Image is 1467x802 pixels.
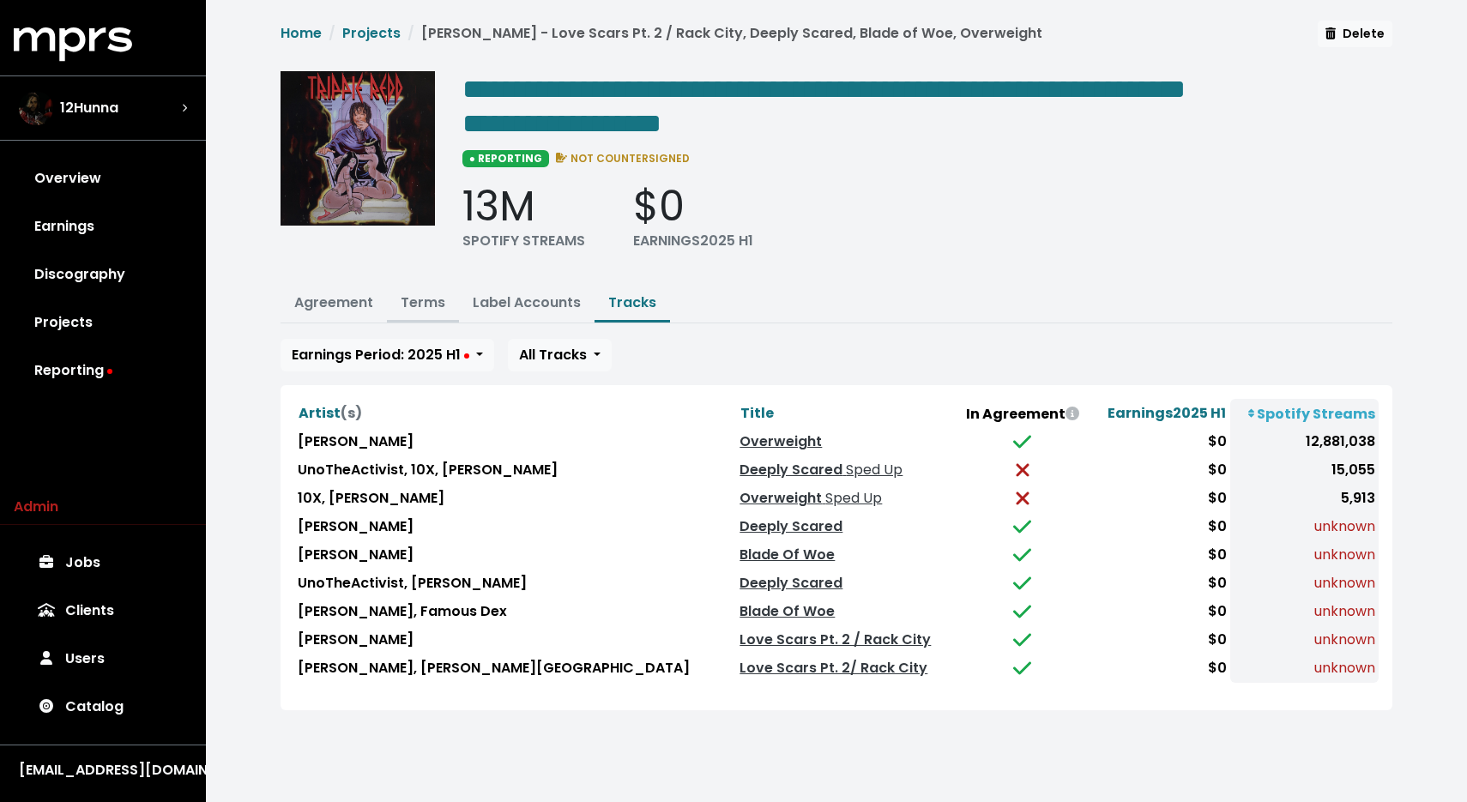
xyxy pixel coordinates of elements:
[1314,573,1375,593] span: unknown
[1314,516,1375,536] span: unknown
[294,626,736,654] td: [PERSON_NAME]
[1314,545,1375,564] span: unknown
[633,231,753,251] div: EARNINGS 2025 H1
[281,23,322,43] a: Home
[1314,630,1375,649] span: unknown
[294,456,736,485] td: UnoTheActivist, 10X, [PERSON_NAME]
[740,573,842,593] a: Deeply Scared
[1090,428,1230,456] td: $0
[294,654,736,683] td: [PERSON_NAME], [PERSON_NAME][GEOGRAPHIC_DATA]
[740,601,835,621] a: Blade Of Woe
[299,403,362,423] span: Artist
[294,570,736,598] td: UnoTheActivist, [PERSON_NAME]
[1090,598,1230,626] td: $0
[14,635,192,683] a: Users
[633,182,753,232] div: $0
[14,298,192,347] a: Projects
[608,292,656,312] a: Tracks
[956,399,1089,428] th: In Agreement
[1090,456,1230,485] td: $0
[842,460,903,479] span: Sped Up
[1314,658,1375,678] span: unknown
[552,151,691,166] span: NOT COUNTERSIGNED
[740,516,842,536] a: Deeply Scared
[508,339,612,371] button: All Tracks
[1318,21,1392,47] button: Delete
[740,630,931,649] a: Love Scars Pt. 2 / Rack City
[1325,25,1385,42] span: Delete
[19,91,53,125] img: The selected account / producer
[341,403,362,423] span: (s)
[14,202,192,250] a: Earnings
[14,154,192,202] a: Overview
[740,460,903,479] a: Deeply Scared Sped Up
[462,231,585,251] div: SPOTIFY STREAMS
[298,402,363,425] button: Artist(s)
[1230,399,1379,428] th: Spotify Streams
[14,759,192,781] button: [EMAIL_ADDRESS][DOMAIN_NAME]
[294,485,736,513] td: 10X, [PERSON_NAME]
[294,292,373,312] a: Agreement
[281,23,1042,57] nav: breadcrumb
[14,587,192,635] a: Clients
[281,339,494,371] button: Earnings Period: 2025 H1
[14,539,192,587] a: Jobs
[740,431,822,451] a: Overweight
[1090,654,1230,683] td: $0
[740,488,882,508] a: Overweight Sped Up
[281,71,435,226] img: Album cover for this project
[519,345,587,365] span: All Tracks
[1090,626,1230,654] td: $0
[14,33,132,53] a: mprs logo
[1230,485,1379,513] td: 5,913
[1314,601,1375,621] span: unknown
[1090,570,1230,598] td: $0
[1090,485,1230,513] td: $0
[342,23,401,43] a: Projects
[473,292,581,312] a: Label Accounts
[1230,456,1379,485] td: 15,055
[740,658,927,678] a: Love Scars Pt. 2/ Rack City
[401,292,445,312] a: Terms
[14,250,192,298] a: Discography
[14,347,192,395] a: Reporting
[462,182,585,232] div: 13M
[822,488,882,508] span: Sped Up
[294,541,736,570] td: [PERSON_NAME]
[292,345,469,365] span: Earnings Period: 2025 H1
[1090,541,1230,570] td: $0
[462,75,1186,137] span: Edit value
[294,428,736,456] td: [PERSON_NAME]
[1107,402,1227,425] button: Earnings2025 H1
[401,23,1042,44] li: [PERSON_NAME] - Love Scars Pt. 2 / Rack City, Deeply Scared, Blade of Woe, Overweight
[1108,403,1226,423] span: Earnings 2025 H1
[14,683,192,731] a: Catalog
[294,513,736,541] td: [PERSON_NAME]
[740,402,775,425] button: Title
[19,760,187,781] div: [EMAIL_ADDRESS][DOMAIN_NAME]
[60,98,118,118] span: 12Hunna
[294,598,736,626] td: [PERSON_NAME], Famous Dex
[1090,513,1230,541] td: $0
[1230,428,1379,456] td: 12,881,038
[462,150,549,167] span: ● REPORTING
[740,403,774,423] span: Title
[740,545,835,564] a: Blade Of Woe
